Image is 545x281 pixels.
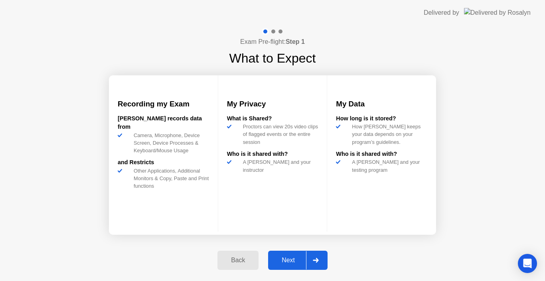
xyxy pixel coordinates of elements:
h4: Exam Pre-flight: [240,37,305,47]
button: Back [217,251,259,270]
div: Who is it shared with? [227,150,318,159]
div: Other Applications, Additional Monitors & Copy, Paste and Print functions [130,167,209,190]
div: Next [271,257,306,264]
div: and Restricts [118,158,209,167]
h3: My Data [336,98,427,110]
div: How [PERSON_NAME] keeps your data depends on your program’s guidelines. [349,123,427,146]
img: Delivered by Rosalyn [464,8,531,17]
div: Proctors can view 20s video clips of flagged events or the entire session [240,123,318,146]
button: Next [268,251,328,270]
h1: What to Expect [229,49,316,68]
h3: Recording my Exam [118,98,209,110]
div: What is Shared? [227,114,318,123]
b: Step 1 [286,38,305,45]
div: [PERSON_NAME] records data from [118,114,209,132]
div: A [PERSON_NAME] and your testing program [349,158,427,173]
div: Camera, Microphone, Device Screen, Device Processes & Keyboard/Mouse Usage [130,132,209,155]
div: Open Intercom Messenger [518,254,537,273]
div: Back [220,257,256,264]
h3: My Privacy [227,98,318,110]
div: A [PERSON_NAME] and your instructor [240,158,318,173]
div: How long is it stored? [336,114,427,123]
div: Who is it shared with? [336,150,427,159]
div: Delivered by [424,8,459,18]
